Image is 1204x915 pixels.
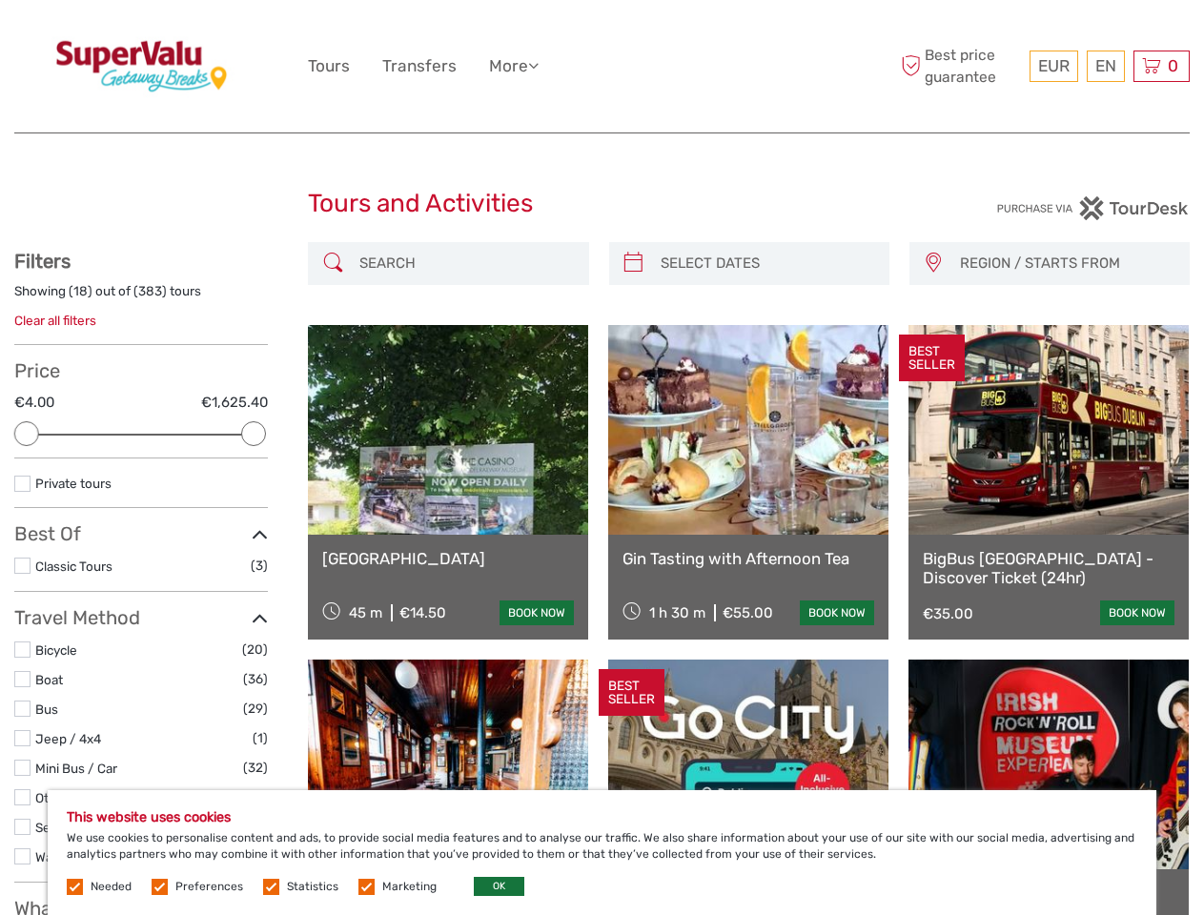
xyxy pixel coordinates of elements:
span: 0 [1165,56,1181,75]
button: Open LiveChat chat widget [219,30,242,52]
label: €4.00 [14,393,54,413]
a: book now [500,600,574,625]
span: 45 m [349,604,382,621]
a: Classic Tours [35,559,112,574]
a: book now [800,600,874,625]
a: Private tours [35,476,112,491]
a: book now [1100,600,1174,625]
div: €55.00 [723,604,773,621]
span: (110) [238,786,268,808]
label: Preferences [175,879,243,895]
div: Showing ( ) out of ( ) tours [14,282,268,312]
a: Clear all filters [14,313,96,328]
div: BEST SELLER [899,335,965,382]
a: Gin Tasting with Afternoon Tea [622,549,874,568]
a: BigBus [GEOGRAPHIC_DATA] - Discover Ticket (24hr) [923,549,1174,588]
h3: Price [14,359,268,382]
h3: Best Of [14,522,268,545]
span: EUR [1038,56,1070,75]
label: Needed [91,879,132,895]
input: SELECT DATES [653,247,880,280]
a: Walking [35,849,80,864]
button: REGION / STARTS FROM [951,248,1180,279]
a: Self-Drive [35,820,95,835]
span: (3) [251,555,268,577]
div: €14.50 [399,604,446,621]
label: Statistics [287,879,338,895]
div: EN [1087,51,1125,82]
h5: This website uses cookies [67,809,1137,825]
a: Transfers [382,52,457,80]
span: (36) [243,668,268,690]
h1: Tours and Activities [308,189,896,219]
strong: Filters [14,250,71,273]
span: (1) [253,727,268,749]
p: We're away right now. Please check back later! [27,33,215,49]
img: 3600-e7bc17d6-e64c-40d4-9707-750177adace4_logo_big.jpg [45,14,238,118]
span: Best price guarantee [896,45,1025,87]
label: 18 [73,282,88,300]
input: SEARCH [352,247,579,280]
h3: Travel Method [14,606,268,629]
a: Other / Non-Travel [35,790,146,805]
a: Mini Bus / Car [35,761,117,776]
a: Bus [35,701,58,717]
label: 383 [138,282,162,300]
div: We use cookies to personalise content and ads, to provide social media features and to analyse ou... [48,790,1156,915]
button: OK [474,877,524,896]
label: Marketing [382,879,437,895]
a: Bicycle [35,642,77,658]
a: Jeep / 4x4 [35,731,101,746]
a: Boat [35,672,63,687]
div: BEST SELLER [599,669,664,717]
span: 1 h 30 m [649,604,705,621]
a: Tours [308,52,350,80]
img: PurchaseViaTourDesk.png [996,196,1190,220]
span: (20) [242,639,268,661]
span: (29) [243,698,268,720]
a: More [489,52,539,80]
div: €35.00 [923,605,973,622]
span: (32) [243,757,268,779]
a: [GEOGRAPHIC_DATA] [322,549,574,568]
label: €1,625.40 [201,393,268,413]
